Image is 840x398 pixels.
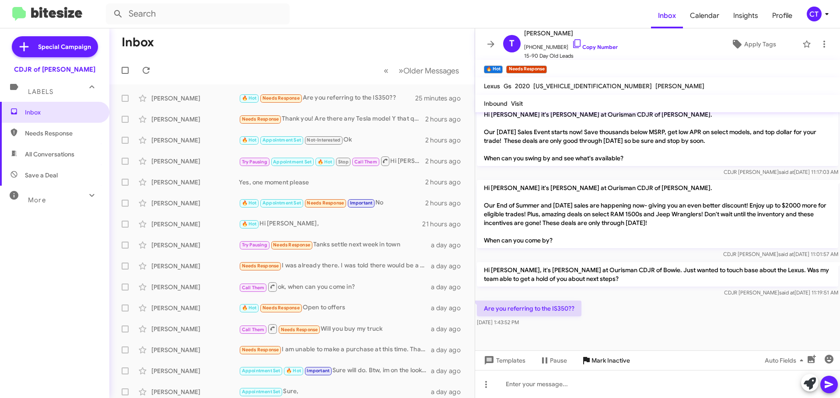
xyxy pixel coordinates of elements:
span: CDJR [PERSON_NAME] [DATE] 11:01:57 AM [723,251,838,257]
div: [PERSON_NAME] [151,241,239,249]
a: Calendar [683,3,726,28]
span: [PHONE_NUMBER] [524,38,618,52]
div: [PERSON_NAME] [151,136,239,145]
span: T [509,37,514,51]
div: I am unable to make a purchase at this time. Thank you for your attentiveness [239,345,431,355]
span: Call Them [242,327,265,332]
button: Previous [378,62,394,80]
span: Appointment Set [262,200,301,206]
div: 2 hours ago [425,115,468,124]
div: ok, when can you come in? [239,281,431,292]
button: CT [799,7,830,21]
div: a day ago [431,283,468,291]
small: Needs Response [506,66,546,73]
div: Sure, [239,387,431,397]
a: Profile [765,3,799,28]
div: [PERSON_NAME] [151,388,239,396]
span: Appointment Set [262,137,301,143]
span: Appointment Set [242,368,280,374]
span: Needs Response [242,347,279,353]
div: 2 hours ago [425,199,468,208]
div: CDJR of [PERSON_NAME] [14,65,95,74]
span: Needs Response [242,116,279,122]
span: 15-90 Day Old Leads [524,52,618,60]
span: 🔥 Hot [242,95,257,101]
a: Inbox [651,3,683,28]
div: Hi [PERSON_NAME], Are you able to make it in [DATE]? [239,156,425,166]
div: a day ago [431,262,468,270]
div: Hi [PERSON_NAME], [239,219,422,229]
button: Pause [532,353,574,368]
span: 🔥 Hot [242,221,257,227]
span: 🔥 Hot [242,200,257,206]
span: [PERSON_NAME] [524,28,618,38]
span: 🔥 Hot [286,368,301,374]
span: Call Them [242,285,265,291]
div: [PERSON_NAME] [151,199,239,208]
div: [PERSON_NAME] [151,178,239,187]
span: Older Messages [403,66,459,76]
span: said at [779,169,794,175]
span: » [399,65,403,76]
div: [PERSON_NAME] [151,304,239,312]
span: More [28,196,46,204]
span: Not-Interested [307,137,340,143]
span: Inbox [25,108,99,117]
div: a day ago [431,367,468,375]
div: Ok [239,135,425,145]
p: Hi [PERSON_NAME] it's [PERSON_NAME] at Ourisman CDJR of [PERSON_NAME]. Our [DATE] Sales Event sta... [477,107,838,166]
p: Hi [PERSON_NAME], it's [PERSON_NAME] at Ourisman CDJR of Bowie. Just wanted to touch base about t... [477,262,838,287]
div: I was already there. I was told there would be a better price offered on the lightning. It is not... [239,261,431,271]
div: 2 hours ago [425,157,468,166]
span: Needs Response [242,263,279,269]
span: [DATE] 1:43:52 PM [477,319,519,325]
a: Special Campaign [12,36,98,57]
span: Stop [338,159,349,165]
div: CT [807,7,822,21]
span: « [384,65,388,76]
div: a day ago [431,346,468,354]
span: Call Them [354,159,377,165]
span: Apply Tags [744,36,776,52]
span: Pause [550,353,567,368]
span: Save a Deal [25,171,58,180]
button: Auto Fields [758,353,814,368]
div: a day ago [431,388,468,396]
div: Are you referring to the IS350?? [239,93,415,103]
span: Needs Response [273,242,310,248]
div: [PERSON_NAME] [151,157,239,166]
div: Tanks settle next week in town [239,240,431,250]
div: a day ago [431,325,468,333]
div: [PERSON_NAME] [151,220,239,228]
button: Mark Inactive [574,353,637,368]
p: Hi [PERSON_NAME] it's [PERSON_NAME] at Ourisman CDJR of [PERSON_NAME]. Our End of Summer and [DAT... [477,180,838,248]
a: Insights [726,3,765,28]
span: Needs Response [262,95,300,101]
div: [PERSON_NAME] [151,283,239,291]
span: said at [779,289,794,296]
span: Auto Fields [765,353,807,368]
input: Search [106,3,290,24]
a: Copy Number [572,44,618,50]
nav: Page navigation example [379,62,464,80]
span: Needs Response [262,305,300,311]
span: [US_VEHICLE_IDENTIFICATION_NUMBER] [533,82,652,90]
div: [PERSON_NAME] [151,325,239,333]
div: a day ago [431,304,468,312]
span: 🔥 Hot [242,305,257,311]
div: 2 hours ago [425,178,468,187]
div: Will you buy my truck [239,323,431,334]
span: Special Campaign [38,42,91,51]
span: Templates [482,353,525,368]
span: 🔥 Hot [318,159,332,165]
span: Try Pausing [242,242,267,248]
div: Open to offers [239,303,431,313]
span: All Conversations [25,150,74,159]
span: Needs Response [25,129,99,138]
span: 2020 [515,82,530,90]
span: Needs Response [307,200,344,206]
